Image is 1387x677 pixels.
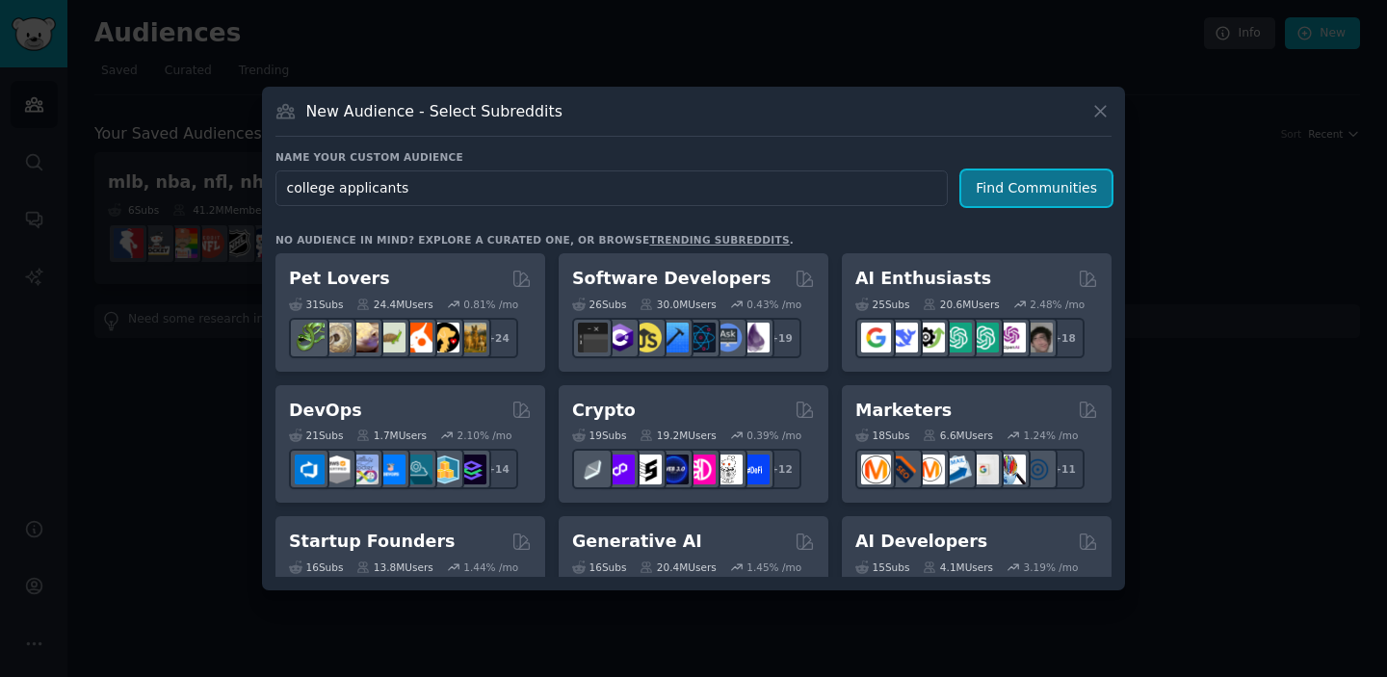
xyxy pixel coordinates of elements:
img: turtle [376,323,406,352]
img: cockatiel [403,323,432,352]
div: 25 Sub s [855,298,909,311]
img: platformengineering [403,455,432,484]
div: + 18 [1044,318,1085,358]
img: OpenAIDev [996,323,1026,352]
div: 1.45 % /mo [746,560,801,574]
img: googleads [969,455,999,484]
div: 15 Sub s [855,560,909,574]
img: ethfinance [578,455,608,484]
img: herpetology [295,323,325,352]
h2: Pet Lovers [289,267,390,291]
div: 0.43 % /mo [746,298,801,311]
img: DeepSeek [888,323,918,352]
img: learnjavascript [632,323,662,352]
div: + 19 [761,318,801,358]
img: web3 [659,455,689,484]
div: 1.7M Users [356,429,427,442]
img: 0xPolygon [605,455,635,484]
div: + 14 [478,449,518,489]
h3: New Audience - Select Subreddits [306,101,563,121]
img: leopardgeckos [349,323,379,352]
div: 18 Sub s [855,429,909,442]
img: defi_ [740,455,770,484]
img: elixir [740,323,770,352]
img: MarketingResearch [996,455,1026,484]
div: 0.39 % /mo [746,429,801,442]
div: 3.19 % /mo [1024,560,1079,574]
div: 1.24 % /mo [1024,429,1079,442]
div: 4.1M Users [923,560,993,574]
img: bigseo [888,455,918,484]
div: 16 Sub s [289,560,343,574]
h2: Crypto [572,399,636,423]
div: 16 Sub s [572,560,626,574]
div: 13.8M Users [356,560,432,574]
div: 6.6M Users [923,429,993,442]
div: No audience in mind? Explore a curated one, or browse . [275,233,794,247]
a: trending subreddits [649,234,789,246]
div: 1.44 % /mo [463,560,518,574]
div: 19 Sub s [572,429,626,442]
img: iOSProgramming [659,323,689,352]
input: Pick a short name, like "Digital Marketers" or "Movie-Goers" [275,170,948,206]
img: GoogleGeminiAI [861,323,891,352]
div: 20.6M Users [923,298,999,311]
img: chatgpt_prompts_ [969,323,999,352]
img: PlatformEngineers [457,455,486,484]
img: defiblockchain [686,455,716,484]
img: dogbreed [457,323,486,352]
h2: Marketers [855,399,952,423]
img: OnlineMarketing [1023,455,1053,484]
img: Emailmarketing [942,455,972,484]
div: 31 Sub s [289,298,343,311]
h2: Startup Founders [289,530,455,554]
div: + 12 [761,449,801,489]
img: Docker_DevOps [349,455,379,484]
h2: Software Developers [572,267,771,291]
div: 24.4M Users [356,298,432,311]
button: Find Communities [961,170,1112,206]
h2: AI Developers [855,530,987,554]
div: 2.48 % /mo [1030,298,1085,311]
img: AWS_Certified_Experts [322,455,352,484]
div: 30.0M Users [640,298,716,311]
img: AskMarketing [915,455,945,484]
img: csharp [605,323,635,352]
img: AItoolsCatalog [915,323,945,352]
img: ethstaker [632,455,662,484]
div: 20.4M Users [640,560,716,574]
img: CryptoNews [713,455,743,484]
div: 0.81 % /mo [463,298,518,311]
img: DevOpsLinks [376,455,406,484]
h2: Generative AI [572,530,702,554]
h2: DevOps [289,399,362,423]
img: PetAdvice [430,323,459,352]
div: 19.2M Users [640,429,716,442]
img: aws_cdk [430,455,459,484]
img: azuredevops [295,455,325,484]
h2: AI Enthusiasts [855,267,991,291]
div: 21 Sub s [289,429,343,442]
img: software [578,323,608,352]
img: ArtificalIntelligence [1023,323,1053,352]
img: reactnative [686,323,716,352]
img: chatgpt_promptDesign [942,323,972,352]
h3: Name your custom audience [275,150,1112,164]
img: AskComputerScience [713,323,743,352]
div: 26 Sub s [572,298,626,311]
div: + 11 [1044,449,1085,489]
div: 2.10 % /mo [458,429,512,442]
div: + 24 [478,318,518,358]
img: ballpython [322,323,352,352]
img: content_marketing [861,455,891,484]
